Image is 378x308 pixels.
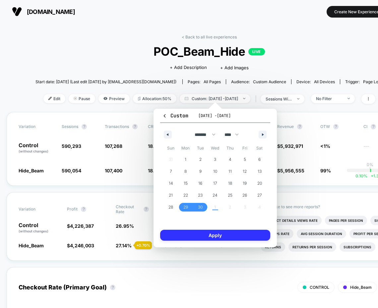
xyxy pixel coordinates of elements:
span: 30 [198,201,203,213]
span: | [254,94,261,104]
button: 24 [208,189,223,201]
span: Device: [291,79,340,84]
span: 14 [169,177,173,189]
span: 0.10 % [355,173,367,178]
span: $ [67,223,94,229]
span: + [371,173,373,178]
button: ? [132,124,138,129]
span: OTW [320,124,357,129]
span: Pause [69,94,95,103]
li: Subscriptions [340,242,375,252]
div: No Filter [316,96,343,101]
span: Profit [67,207,78,212]
button: 13 [252,165,267,177]
span: 23 [198,189,203,201]
span: Allocation: 50% [133,94,176,103]
button: 19 [237,177,252,189]
div: Audience: [231,79,286,84]
span: 5 [244,154,246,165]
button: ? [82,124,87,129]
span: Transactions [105,124,129,129]
div: Pages: [188,79,221,84]
button: 1 [178,154,193,165]
button: 25 [222,189,237,201]
span: 99% [320,168,331,173]
p: LIVE [248,48,265,55]
span: 6 [258,154,261,165]
button: 17 [208,177,223,189]
button: 10 [208,165,223,177]
button: [DOMAIN_NAME] [10,6,77,17]
span: Checkout Rate [116,204,140,214]
span: 17 [213,177,217,189]
span: Custom: [DATE] - [DATE] [180,94,250,103]
span: Custom [162,112,188,119]
span: 7 [170,165,172,177]
span: 13 [258,165,262,177]
span: 8 [184,165,187,177]
button: 20 [252,177,267,189]
button: 5 [237,154,252,165]
span: $ [277,168,304,173]
button: ? [297,124,302,129]
span: Sun [163,143,178,154]
span: 29 [183,201,188,213]
button: 2 [193,154,208,165]
button: Custom[DATE] -[DATE] [160,112,270,123]
span: 107,400 [105,168,122,173]
img: end [243,98,245,99]
button: ? [144,207,149,212]
span: [DOMAIN_NAME] [27,8,75,15]
span: 22 [183,189,188,201]
span: Thu [222,143,237,154]
span: 590,293 [62,143,81,149]
span: $ [67,243,94,248]
span: all pages [204,79,221,84]
span: [DATE] - [DATE] [198,113,231,118]
span: POC_Beam_Hide [53,44,366,58]
span: 12 [243,165,247,177]
span: Hide_Beam [19,168,44,173]
span: <1% [320,143,330,149]
p: | [369,167,371,172]
button: 26 [237,189,252,201]
span: Start date: [DATE] (Last edit [DATE] by [EMAIL_ADDRESS][DOMAIN_NAME]) [35,79,176,84]
li: Pages Per Session [325,216,367,225]
span: 4 [229,154,231,165]
button: Apply [160,230,270,241]
button: ? [333,124,339,129]
span: Wed [208,143,223,154]
img: rebalance [138,97,141,100]
span: 20 [257,177,262,189]
span: Variation [19,204,55,214]
span: 27.14 % [116,243,132,248]
span: 107,268 [105,143,122,149]
button: ? [110,285,115,290]
img: end [347,98,350,99]
span: Tue [193,143,208,154]
span: 3 [214,154,216,165]
span: Variation [19,124,55,129]
button: 3 [208,154,223,165]
button: 16 [193,177,208,189]
span: 5,932,971 [280,143,303,149]
span: Edit [43,94,65,103]
span: 18 [228,177,232,189]
span: Hide_Beam [19,243,44,248]
span: 27 [257,189,262,201]
span: 10 [213,165,217,177]
p: Control [19,222,60,234]
span: all devices [314,79,335,84]
button: ? [81,207,86,212]
span: 11 [228,165,232,177]
button: 11 [222,165,237,177]
button: 21 [163,189,178,201]
span: 5,956,555 [280,168,304,173]
button: 28 [163,201,178,213]
li: Product Details Views Rate [261,216,322,225]
span: Sessions [62,124,78,129]
span: Preview [98,94,130,103]
button: 9 [193,165,208,177]
span: Hide_Beam [350,285,372,290]
li: Avg Session Duration [297,229,346,238]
